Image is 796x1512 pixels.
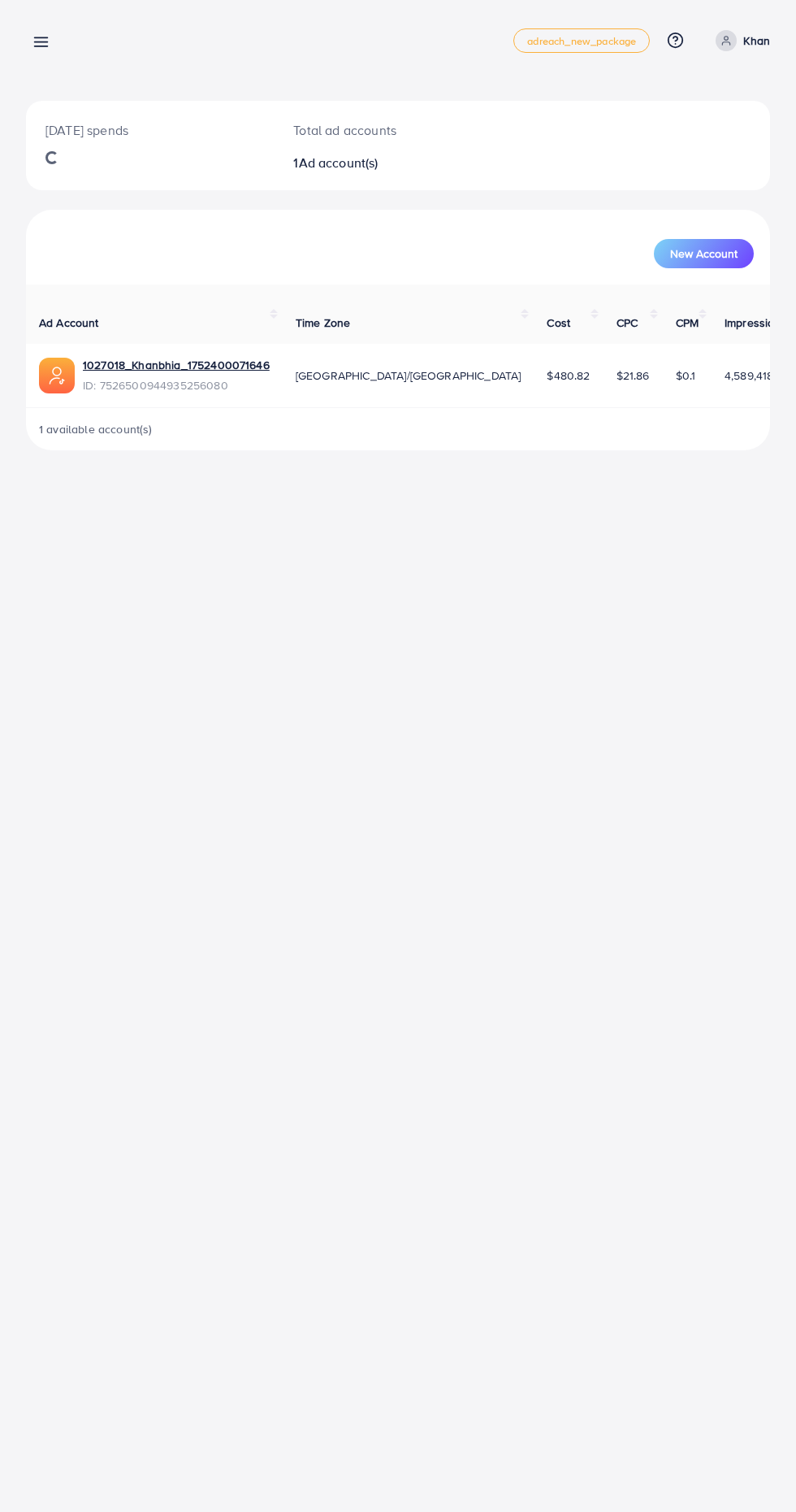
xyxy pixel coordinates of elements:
[83,377,270,393] span: ID: 7526500944935256080
[39,315,99,331] span: Ad Account
[676,367,696,384] span: $0.1
[45,120,254,140] p: [DATE] spends
[39,421,153,437] span: 1 available account(s)
[547,315,570,331] span: Cost
[676,315,699,331] span: CPM
[725,367,773,384] span: 4,589,418
[293,155,440,171] h2: 1
[296,315,350,331] span: Time Zone
[654,239,754,268] button: New Account
[527,36,636,46] span: adreach_new_package
[547,367,590,384] span: $480.82
[725,315,781,331] span: Impression
[616,367,650,384] span: $21.86
[513,28,650,53] a: adreach_new_package
[743,31,770,50] p: Khan
[39,358,75,393] img: ic-ads-acc.e4c84228.svg
[296,367,521,384] span: [GEOGRAPHIC_DATA]/[GEOGRAPHIC_DATA]
[709,30,770,51] a: Khan
[670,248,738,259] span: New Account
[293,120,440,140] p: Total ad accounts
[299,154,379,172] span: Ad account(s)
[616,315,638,331] span: CPC
[83,357,270,373] a: 1027018_Khanbhia_1752400071646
